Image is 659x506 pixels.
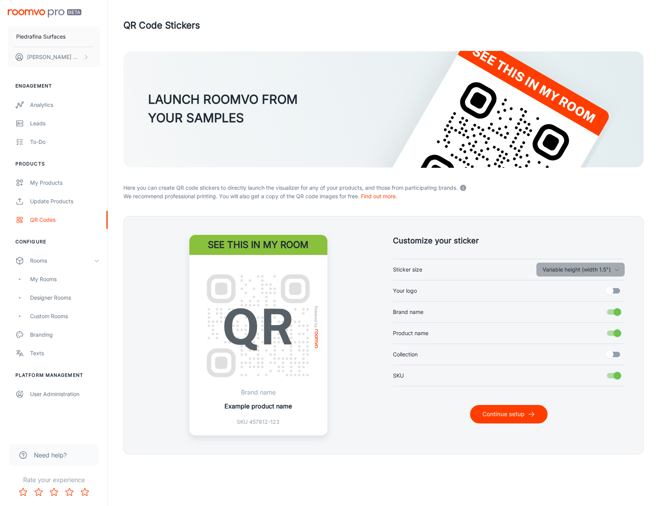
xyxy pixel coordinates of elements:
[30,349,100,358] div: Texts
[393,329,428,337] span: Product name
[224,401,292,411] p: Example product name
[536,263,625,277] button: Sticker size
[8,47,100,67] button: [PERSON_NAME] Montero
[15,484,31,500] button: Rate 1 star
[16,32,66,41] p: Piedrafina Surfaces
[224,388,292,397] p: Brand name
[30,216,100,224] div: QR Codes
[30,293,100,302] div: Designer Rooms
[224,418,292,426] p: SKU 457812-123
[77,484,93,500] button: Rate 5 star
[393,265,422,274] span: Sticker size
[30,197,100,206] div: Update Products
[30,312,100,320] div: Custom Rooms
[30,256,94,265] div: Rooms
[393,371,404,380] span: SKU
[393,287,417,295] span: Your logo
[199,266,318,386] img: QR Code Example
[123,192,644,201] p: We recommend professional printing. You will also get a copy of the QR code images for free.
[30,119,100,128] div: Leads
[8,9,81,17] img: Roomvo PRO Beta
[123,182,644,192] p: Here you can create QR code stickers to directly launch the visualizer for any of your products, ...
[8,27,100,47] button: Piedrafina Surfaces
[393,350,418,359] span: Collection
[30,275,100,283] div: My Rooms
[361,193,397,199] a: Find out more.
[30,101,100,109] div: Analytics
[123,19,200,32] h1: QR Code Stickers
[148,90,298,127] h3: LAUNCH ROOMVO FROM YOUR SAMPLES
[30,331,100,339] div: Branding
[31,484,46,500] button: Rate 2 star
[30,138,100,146] div: To-do
[27,53,81,61] p: [PERSON_NAME] Montero
[312,305,320,327] span: Powered by
[393,308,423,316] span: Brand name
[30,179,100,187] div: My Products
[34,450,67,460] span: Need help?
[470,405,548,423] button: Continue setup
[46,484,62,500] button: Rate 3 star
[393,235,625,246] h5: Customize your sticker
[62,484,77,500] button: Rate 4 star
[189,235,327,255] h4: See this in my room
[6,475,101,484] p: Rate your experience
[315,329,318,348] img: roomvo
[30,390,100,398] div: User Administration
